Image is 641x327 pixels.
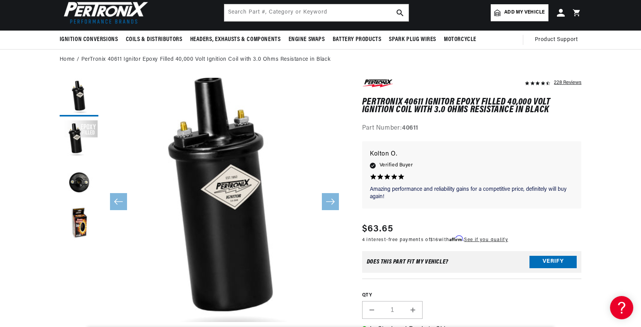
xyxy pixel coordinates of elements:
a: PerTronix 40611 Ignitor Epoxy Filled 40,000 Volt Ignition Coil with 3.0 Ohms Resistance in Black [81,55,331,64]
button: Verify [529,256,577,268]
span: Ignition Conversions [60,36,118,44]
a: Add my vehicle [491,4,548,21]
input: Search Part #, Category or Keyword [224,4,409,21]
p: 4 interest-free payments of with . [362,236,508,243]
summary: Battery Products [329,31,385,49]
summary: Motorcycle [440,31,480,49]
span: Product Support [535,36,578,44]
span: Engine Swaps [289,36,325,44]
strong: 40611 [402,125,418,131]
button: Load image 1 in gallery view [60,78,98,116]
span: Spark Plug Wires [389,36,436,44]
button: Load image 3 in gallery view [60,163,98,202]
button: Load image 4 in gallery view [60,205,98,244]
h1: PerTronix 40611 Ignitor Epoxy Filled 40,000 Volt Ignition Coil with 3.0 Ohms Resistance in Black [362,98,582,114]
span: Affirm [449,236,463,241]
div: Does This part fit My vehicle? [367,259,449,265]
button: Slide left [110,193,127,210]
summary: Spark Plug Wires [385,31,440,49]
summary: Ignition Conversions [60,31,122,49]
button: Slide right [322,193,339,210]
span: Coils & Distributors [126,36,182,44]
p: Amazing performance and reliability gains for a competitive price, definitely will buy again! [370,186,574,201]
button: Load image 2 in gallery view [60,120,98,159]
p: Kolton O. [370,149,574,160]
summary: Product Support [535,31,582,49]
media-gallery: Gallery Viewer [60,78,347,326]
span: Motorcycle [444,36,476,44]
button: search button [392,4,409,21]
a: See if you qualify - Learn more about Affirm Financing (opens in modal) [464,238,508,242]
summary: Headers, Exhausts & Components [186,31,285,49]
nav: breadcrumbs [60,55,582,64]
span: Add my vehicle [504,9,545,16]
summary: Engine Swaps [285,31,329,49]
span: $63.65 [362,222,394,236]
span: $16 [430,238,438,242]
div: 228 Reviews [554,78,581,87]
span: Verified Buyer [380,161,413,169]
span: Battery Products [333,36,382,44]
a: Home [60,55,75,64]
span: Headers, Exhausts & Components [190,36,281,44]
div: Part Number: [362,123,582,134]
label: QTY [362,292,582,299]
summary: Coils & Distributors [122,31,186,49]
